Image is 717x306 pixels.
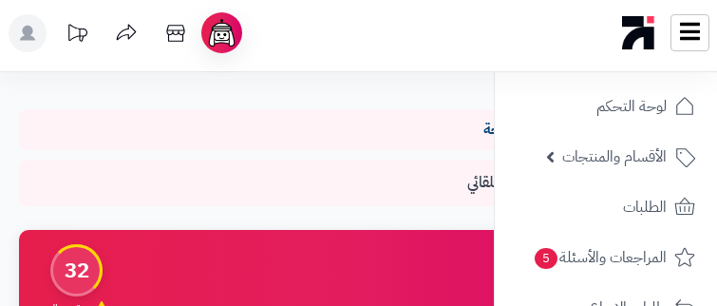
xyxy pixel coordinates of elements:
[33,119,684,141] p: حياكم الله ، نتمنى لكم تجارة رابحة
[506,184,706,230] a: الطلبات
[53,14,101,57] a: تحديثات المنصة
[205,16,238,49] img: ai-face.png
[622,11,655,54] img: logo-mobile.png
[535,248,558,270] span: 5
[562,143,667,170] span: الأقسام والمنتجات
[533,244,667,271] span: المراجعات والأسئلة
[467,172,627,194] span: إعادة تحميل البيانات التلقائي
[623,194,667,220] span: الطلبات
[506,235,706,280] a: المراجعات والأسئلة5
[506,84,706,129] a: لوحة التحكم
[596,93,667,120] span: لوحة التحكم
